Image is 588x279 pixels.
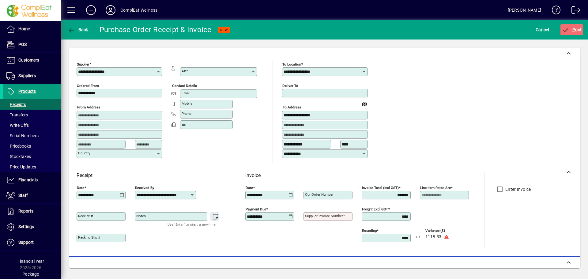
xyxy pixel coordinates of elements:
span: Pricebooks [6,144,31,149]
mat-label: Country [78,151,90,155]
a: Support [3,235,61,250]
mat-label: Mobile [182,101,192,106]
span: Transfers [6,112,28,117]
mat-label: Supplier [77,62,89,66]
a: View on map [360,99,369,108]
mat-label: Attn [182,69,188,73]
mat-label: To location [282,62,301,66]
a: Knowledge Base [547,1,561,21]
a: Settings [3,219,61,235]
a: Financials [3,172,61,188]
span: P [572,27,575,32]
label: Enter Invoice [504,186,531,192]
span: Financials [18,177,38,182]
span: Reports [18,209,33,213]
mat-label: Receipt # [78,214,93,218]
a: Transfers [3,110,61,120]
a: Serial Numbers [3,130,61,141]
a: Price Updates [3,162,61,172]
span: Receipts [6,102,26,107]
a: Receipts [3,99,61,110]
button: Add [81,5,101,16]
mat-label: Supplier invoice number [305,214,343,218]
span: Financial Year [17,259,44,264]
button: Back [66,24,90,35]
button: Cancel [534,24,551,35]
mat-label: Our order number [305,192,334,197]
mat-label: Invoice Total (incl GST) [362,186,399,190]
mat-label: Deliver To [282,84,298,88]
a: Staff [3,188,61,203]
span: 1118.53 [425,235,441,239]
mat-label: Notes [136,214,146,218]
span: NEW [220,28,228,32]
mat-label: Ordered from [77,84,99,88]
span: Package [22,272,39,277]
span: Price Updates [6,164,36,169]
div: Purchase Order Receipt & Invoice [100,25,212,35]
a: Customers [3,53,61,68]
span: Home [18,26,30,31]
app-page-header-button: Back [61,24,95,35]
span: Stocktakes [6,154,31,159]
a: POS [3,37,61,52]
span: Customers [18,58,39,62]
a: Home [3,21,61,37]
div: [PERSON_NAME] [508,5,541,15]
span: Cancel [536,25,549,35]
span: Staff [18,193,28,198]
span: ost [562,27,582,32]
mat-label: Phone [182,111,191,116]
span: POS [18,42,27,47]
mat-label: Freight excl GST [362,207,388,211]
div: ComplEat Wellness [120,5,157,15]
a: Suppliers [3,68,61,84]
mat-label: Received by [135,186,154,190]
span: Support [18,240,34,245]
span: Variance ($) [425,229,462,233]
mat-label: Rounding [362,228,377,233]
a: Reports [3,204,61,219]
span: Suppliers [18,73,36,78]
mat-hint: Use 'Enter' to start a new line [168,221,216,228]
mat-label: Payment due [246,207,266,211]
mat-label: Line item rates are [420,186,451,190]
span: Write Offs [6,123,29,128]
a: Write Offs [3,120,61,130]
span: Serial Numbers [6,133,39,138]
span: Products [18,89,36,94]
mat-label: Date [77,186,84,190]
span: Settings [18,224,34,229]
button: Profile [101,5,120,16]
a: Pricebooks [3,141,61,151]
button: Post [560,24,583,35]
a: Stocktakes [3,151,61,162]
mat-label: Email [182,91,190,95]
a: Logout [567,1,580,21]
span: Back [68,27,88,32]
mat-label: Packing Slip # [78,235,100,239]
mat-label: Date [246,186,253,190]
